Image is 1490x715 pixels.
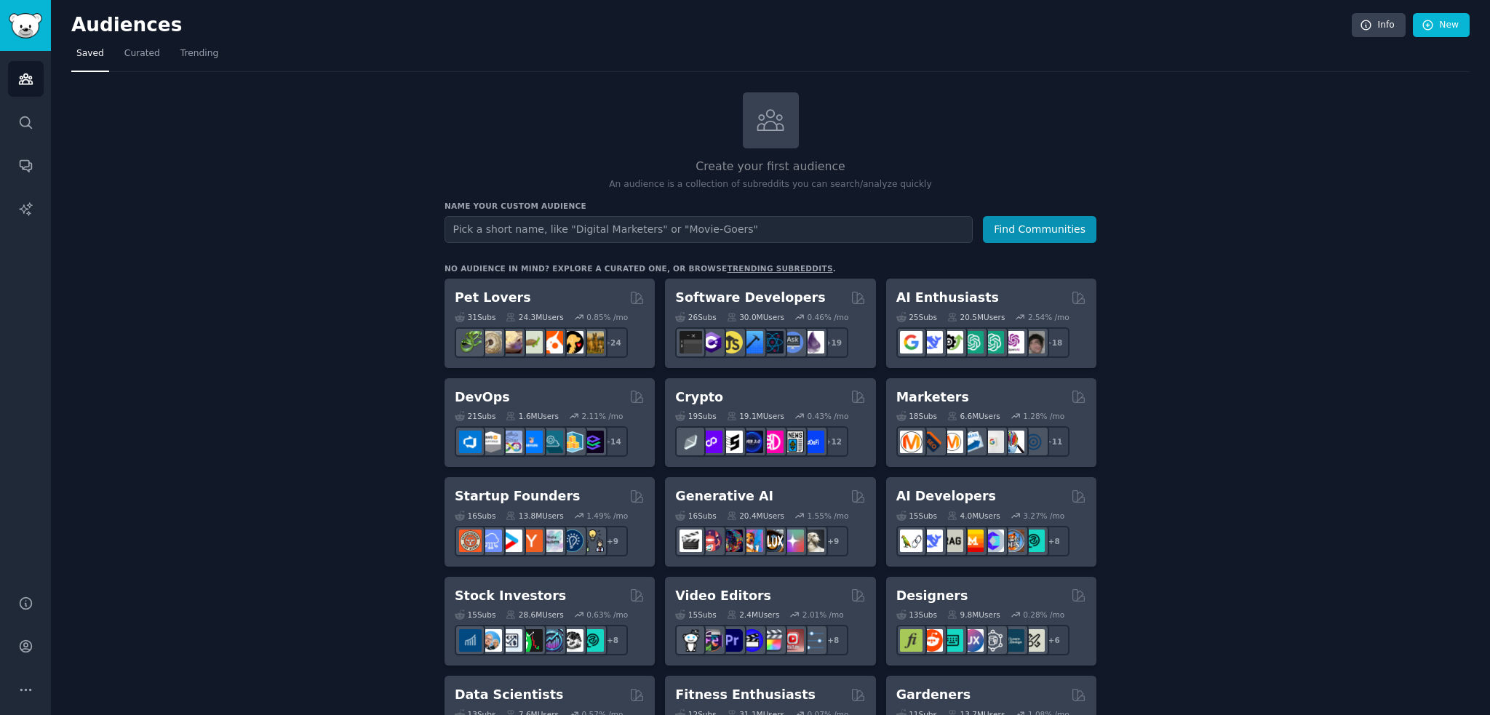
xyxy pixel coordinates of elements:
[455,587,566,605] h2: Stock Investors
[1022,629,1045,652] img: UX_Design
[455,289,531,307] h2: Pet Lovers
[675,411,716,421] div: 19 Sub s
[586,312,628,322] div: 0.85 % /mo
[586,610,628,620] div: 0.63 % /mo
[680,431,702,453] img: ethfinance
[896,686,971,704] h2: Gardeners
[1039,327,1069,358] div: + 18
[455,411,495,421] div: 21 Sub s
[700,431,722,453] img: 0xPolygon
[981,431,1004,453] img: googleads
[896,511,937,521] div: 15 Sub s
[675,587,771,605] h2: Video Editors
[700,629,722,652] img: editors
[961,629,984,652] img: UXDesign
[479,431,502,453] img: AWS_Certified_Experts
[124,47,160,60] span: Curated
[520,629,543,652] img: Trading
[896,388,969,407] h2: Marketers
[581,331,604,353] img: dogbreed
[981,629,1004,652] img: userexperience
[1352,13,1406,38] a: Info
[1028,312,1069,322] div: 2.54 % /mo
[727,264,832,273] a: trending subreddits
[479,331,502,353] img: ballpython
[1002,530,1024,552] img: llmops
[947,610,1000,620] div: 9.8M Users
[680,530,702,552] img: aivideo
[941,431,963,453] img: AskMarketing
[1022,331,1045,353] img: ArtificalIntelligence
[818,327,848,358] div: + 19
[180,47,218,60] span: Trending
[947,312,1005,322] div: 20.5M Users
[581,431,604,453] img: PlatformEngineers
[520,431,543,453] img: DevOpsLinks
[445,201,1096,211] h3: Name your custom audience
[941,629,963,652] img: UI_Design
[586,511,628,521] div: 1.49 % /mo
[520,530,543,552] img: ycombinator
[761,530,784,552] img: FluxAI
[675,686,816,704] h2: Fitness Enthusiasts
[1002,331,1024,353] img: OpenAIDev
[500,331,522,353] img: leopardgeckos
[506,511,563,521] div: 13.8M Users
[675,487,773,506] h2: Generative AI
[9,13,42,39] img: GummySearch logo
[961,431,984,453] img: Emailmarketing
[561,331,583,353] img: PetAdvice
[500,431,522,453] img: Docker_DevOps
[459,431,482,453] img: azuredevops
[1002,431,1024,453] img: MarketingResearch
[455,312,495,322] div: 31 Sub s
[71,14,1352,37] h2: Audiences
[675,388,723,407] h2: Crypto
[727,312,784,322] div: 30.0M Users
[459,331,482,353] img: herpetology
[479,629,502,652] img: ValueInvesting
[920,331,943,353] img: DeepSeek
[727,610,780,620] div: 2.4M Users
[561,431,583,453] img: aws_cdk
[675,289,825,307] h2: Software Developers
[675,511,716,521] div: 16 Sub s
[76,47,104,60] span: Saved
[680,629,702,652] img: gopro
[727,511,784,521] div: 20.4M Users
[900,431,923,453] img: content_marketing
[941,530,963,552] img: Rag
[675,312,716,322] div: 26 Sub s
[700,331,722,353] img: csharp
[781,331,804,353] img: AskComputerScience
[947,411,1000,421] div: 6.6M Users
[541,431,563,453] img: platformengineering
[808,312,849,322] div: 0.46 % /mo
[582,411,624,421] div: 2.11 % /mo
[500,530,522,552] img: startup
[541,530,563,552] img: indiehackers
[896,411,937,421] div: 18 Sub s
[727,411,784,421] div: 19.1M Users
[71,42,109,72] a: Saved
[1023,610,1064,620] div: 0.28 % /mo
[581,629,604,652] img: technicalanalysis
[818,426,848,457] div: + 12
[1413,13,1470,38] a: New
[802,431,824,453] img: defi_
[741,629,763,652] img: VideoEditors
[506,610,563,620] div: 28.6M Users
[781,431,804,453] img: CryptoNews
[720,431,743,453] img: ethstaker
[941,331,963,353] img: AItoolsCatalog
[680,331,702,353] img: software
[900,530,923,552] img: LangChain
[802,610,844,620] div: 2.01 % /mo
[808,411,849,421] div: 0.43 % /mo
[459,629,482,652] img: dividends
[597,327,628,358] div: + 24
[506,312,563,322] div: 24.3M Users
[896,487,996,506] h2: AI Developers
[818,625,848,655] div: + 8
[506,411,559,421] div: 1.6M Users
